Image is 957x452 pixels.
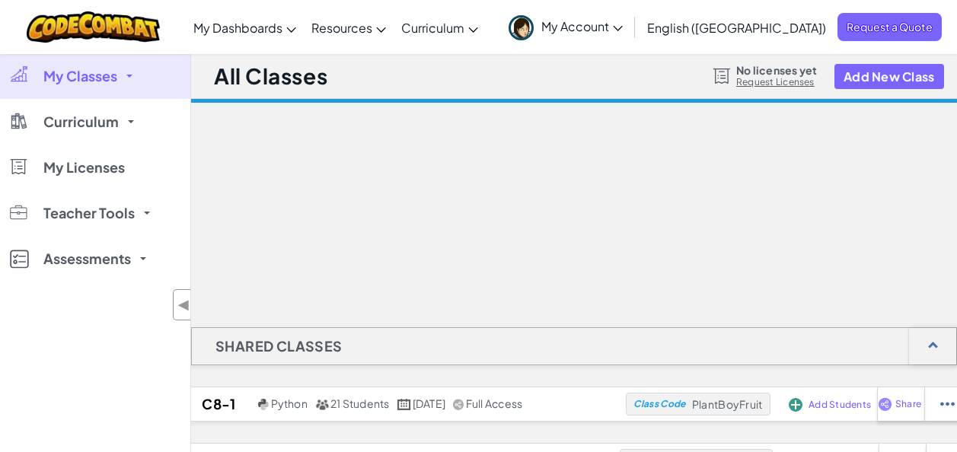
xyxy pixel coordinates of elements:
a: Request Licenses [736,76,817,88]
img: IconStudentEllipsis.svg [940,397,955,411]
span: Teacher Tools [43,206,135,220]
a: My Account [501,3,630,51]
span: Add Students [809,400,871,409]
a: Request a Quote [837,13,942,41]
img: calendar.svg [397,399,411,410]
a: Curriculum [394,7,486,48]
img: python.png [258,399,270,410]
span: Share [895,399,921,409]
a: English ([GEOGRAPHIC_DATA]) [640,7,834,48]
span: My Classes [43,69,117,83]
span: My Dashboards [193,20,282,36]
span: ◀ [177,294,190,316]
h1: All Classes [214,62,327,91]
span: English ([GEOGRAPHIC_DATA]) [647,20,826,36]
img: avatar [509,15,534,40]
span: My Licenses [43,161,125,174]
a: My Dashboards [186,7,304,48]
span: Full Access [466,396,523,410]
img: IconShare_Gray.svg [453,399,464,410]
h2: C8-1 [179,393,254,415]
a: Resources [304,7,394,48]
button: Add New Class [834,64,944,89]
span: No licenses yet [736,64,817,76]
a: C8-1 Python 21 Students [DATE] Full Access [179,393,626,415]
img: CodeCombat logo [27,11,160,43]
span: My Account [541,18,623,34]
img: IconAddStudents.svg [789,398,802,412]
img: IconShare_Purple.svg [878,397,892,411]
span: Resources [311,20,372,36]
span: [DATE] [413,396,445,410]
span: Class Code [633,399,685,409]
span: 21 Students [330,396,390,410]
span: Curriculum [43,115,119,129]
span: Python [271,396,308,410]
img: MultipleUsers.png [315,399,329,410]
span: Assessments [43,252,131,266]
span: PlantBoyFruit [692,397,762,411]
h1: Shared Classes [192,327,366,365]
span: Curriculum [401,20,464,36]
